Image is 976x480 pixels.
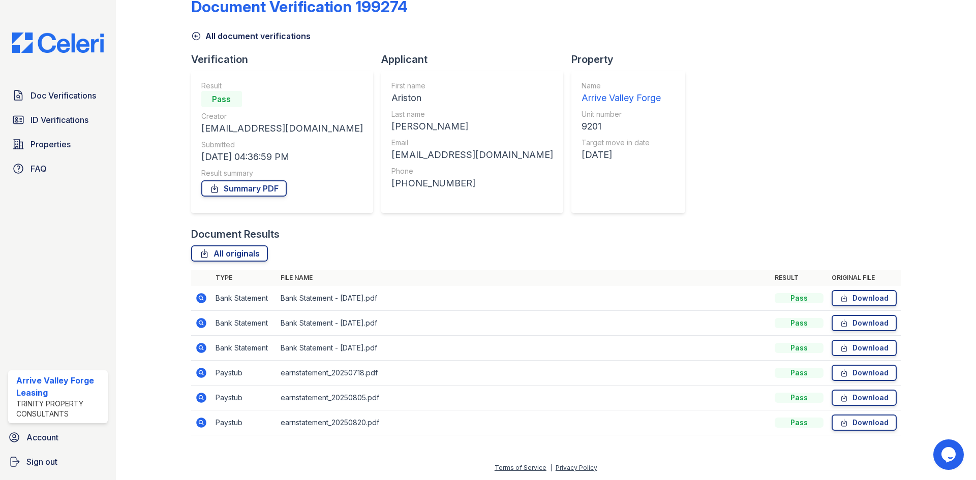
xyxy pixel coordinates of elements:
a: Download [832,365,897,381]
a: FAQ [8,158,108,179]
a: All originals [191,245,268,262]
td: Paystub [211,386,277,410]
td: Bank Statement [211,336,277,361]
a: Privacy Policy [556,464,597,471]
div: First name [391,81,553,91]
div: Result summary [201,168,363,178]
span: Sign out [26,456,57,468]
a: Download [832,414,897,431]
div: Last name [391,109,553,119]
a: Terms of Service [495,464,546,471]
a: Download [832,290,897,306]
a: Download [832,390,897,406]
div: [EMAIL_ADDRESS][DOMAIN_NAME] [391,148,553,162]
td: Bank Statement [211,286,277,311]
div: Email [391,138,553,148]
div: Applicant [381,52,571,67]
div: Creator [201,111,363,121]
span: ID Verifications [30,114,88,126]
div: Pass [775,393,823,403]
span: FAQ [30,163,47,175]
td: Bank Statement - [DATE].pdf [277,311,771,336]
div: [DATE] 04:36:59 PM [201,150,363,164]
a: Sign out [4,452,112,472]
div: Property [571,52,693,67]
img: CE_Logo_Blue-a8612792a0a2168367f1c8372b55b34899dd931a85d93a1a3d3e32e68fde9ad4.png [4,33,112,53]
span: Doc Verifications [30,89,96,102]
div: Arrive Valley Forge Leasing [16,374,104,399]
td: earnstatement_20250820.pdf [277,410,771,435]
div: Phone [391,166,553,176]
td: earnstatement_20250805.pdf [277,386,771,410]
div: Document Results [191,227,280,241]
a: Name Arrive Valley Forge [582,81,661,105]
div: Pass [201,91,242,107]
div: Pass [775,293,823,303]
div: Pass [775,343,823,353]
div: Verification [191,52,381,67]
a: Doc Verifications [8,85,108,106]
div: Unit number [582,109,661,119]
div: [PERSON_NAME] [391,119,553,134]
div: | [550,464,552,471]
a: All document verifications [191,30,311,42]
div: Target move in date [582,138,661,148]
div: Pass [775,318,823,328]
div: Pass [775,368,823,378]
iframe: chat widget [933,439,966,470]
div: Submitted [201,140,363,150]
div: Trinity Property Consultants [16,399,104,419]
div: Ariston [391,91,553,105]
td: Bank Statement - [DATE].pdf [277,336,771,361]
div: Arrive Valley Forge [582,91,661,105]
td: Bank Statement - [DATE].pdf [277,286,771,311]
span: Properties [30,138,71,150]
a: Account [4,427,112,447]
a: Download [832,340,897,356]
div: Result [201,81,363,91]
a: ID Verifications [8,110,108,130]
div: Name [582,81,661,91]
a: Properties [8,134,108,154]
td: Bank Statement [211,311,277,336]
div: [EMAIL_ADDRESS][DOMAIN_NAME] [201,121,363,136]
td: earnstatement_20250718.pdf [277,361,771,386]
a: Summary PDF [201,180,287,197]
div: 9201 [582,119,661,134]
td: Paystub [211,361,277,386]
div: Pass [775,418,823,428]
th: Type [211,270,277,286]
div: [PHONE_NUMBER] [391,176,553,190]
th: Original file [828,270,901,286]
td: Paystub [211,410,277,435]
span: Account [26,431,58,443]
th: Result [771,270,828,286]
th: File name [277,270,771,286]
div: [DATE] [582,148,661,162]
a: Download [832,315,897,331]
